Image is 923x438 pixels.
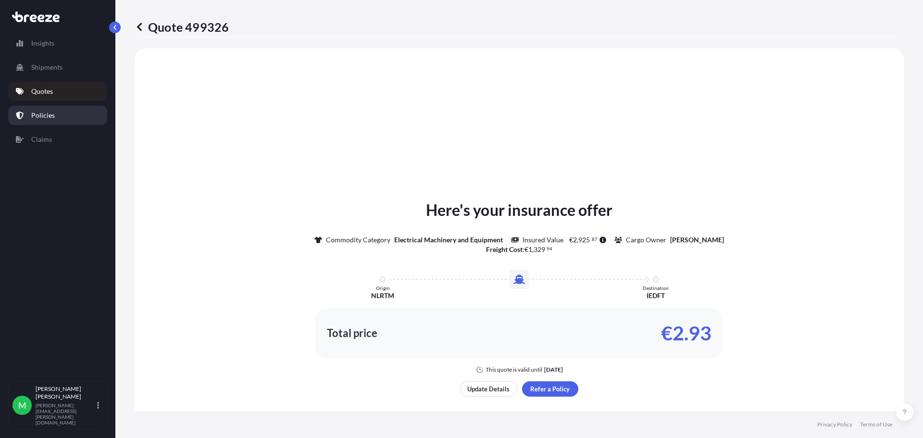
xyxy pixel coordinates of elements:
span: 1 [528,246,532,253]
span: € [569,237,573,243]
a: Policies [8,106,107,125]
a: Quotes [8,82,107,101]
p: [PERSON_NAME][EMAIL_ADDRESS][PERSON_NAME][DOMAIN_NAME] [36,402,95,425]
p: Destination [643,285,669,291]
p: Insights [31,38,54,48]
p: Update Details [467,384,510,394]
a: Insights [8,34,107,53]
p: NLRTM [371,291,394,300]
p: Insured Value [523,235,563,245]
p: Total price [327,328,377,338]
p: Cargo Owner [626,235,666,245]
span: , [532,246,534,253]
p: : [486,245,553,254]
a: Shipments [8,58,107,77]
p: IEDFT [647,291,665,300]
span: € [524,246,528,253]
button: Update Details [460,381,517,397]
p: Origin [376,285,390,291]
span: , [577,237,578,243]
p: Refer a Policy [530,384,570,394]
p: €2.93 [661,325,711,341]
p: Here's your insurance offer [426,199,612,222]
a: Terms of Use [860,421,892,428]
b: Freight Cost [486,245,523,253]
span: 2 [573,237,577,243]
span: 329 [534,246,545,253]
p: This quote is valid until [486,366,542,374]
p: Commodity Category [326,235,390,245]
p: Claims [31,135,52,144]
p: [PERSON_NAME] [PERSON_NAME] [36,385,95,400]
span: 925 [578,237,590,243]
span: 94 [547,247,552,250]
p: [PERSON_NAME] [670,235,724,245]
span: 87 [592,238,598,241]
p: [DATE] [544,366,563,374]
p: Quotes [31,87,53,96]
p: Shipments [31,63,62,72]
span: . [590,238,591,241]
a: Privacy Policy [817,421,852,428]
p: Policies [31,111,55,120]
p: Quote 499326 [135,19,229,35]
span: . [546,247,547,250]
span: M [18,400,26,410]
p: Electrical Machinery and Equipment [394,235,503,245]
button: Refer a Policy [522,381,578,397]
a: Claims [8,130,107,149]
